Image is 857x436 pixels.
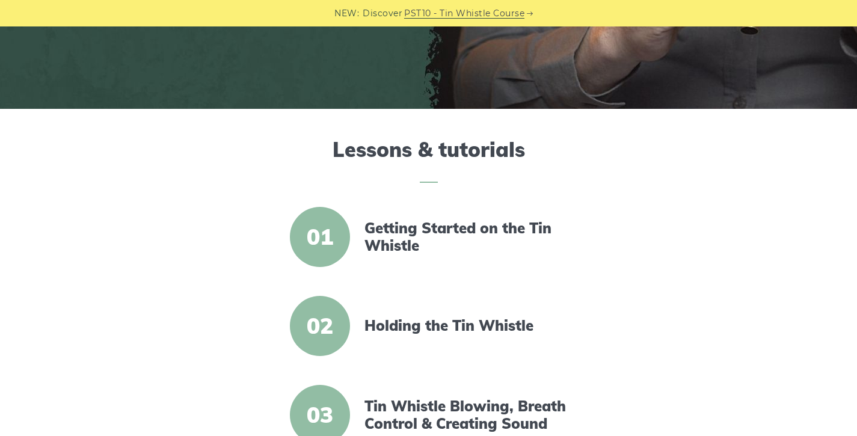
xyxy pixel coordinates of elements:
[364,317,571,334] a: Holding the Tin Whistle
[90,138,768,183] h2: Lessons & tutorials
[364,220,571,254] a: Getting Started on the Tin Whistle
[363,7,402,20] span: Discover
[290,296,350,356] span: 02
[364,398,571,432] a: Tin Whistle Blowing, Breath Control & Creating Sound
[404,7,524,20] a: PST10 - Tin Whistle Course
[290,207,350,267] span: 01
[334,7,359,20] span: NEW:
